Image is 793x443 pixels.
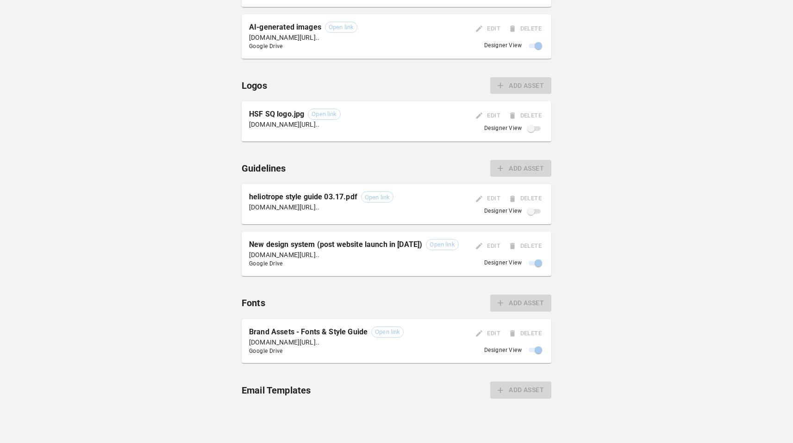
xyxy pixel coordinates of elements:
[242,295,265,310] h6: Fonts
[249,347,404,356] span: Google Drive
[249,203,393,212] p: [DOMAIN_NAME][URL]..
[249,250,459,259] p: [DOMAIN_NAME][URL]..
[249,338,404,347] p: [DOMAIN_NAME][URL]..
[484,258,522,268] span: Designer View
[484,207,522,216] span: Designer View
[242,161,286,176] h6: Guidelines
[249,191,357,203] p: heliotrope style guide 03.17.pdf
[484,124,522,133] span: Designer View
[249,120,341,129] p: [DOMAIN_NAME][URL]..
[484,41,522,50] span: Designer View
[249,33,357,42] p: [DOMAIN_NAME][URL]..
[249,109,304,120] p: HSF SQ logo.jpg
[249,326,368,338] p: Brand Assets - Fonts & Style Guide
[249,22,321,33] p: AI-generated images
[242,383,311,398] h6: Email Templates
[242,78,267,93] h6: Logos
[249,259,459,269] span: Google Drive
[249,239,422,250] p: New design system (post website launch in [DATE])
[484,346,522,355] span: Designer View
[249,42,357,51] span: Google Drive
